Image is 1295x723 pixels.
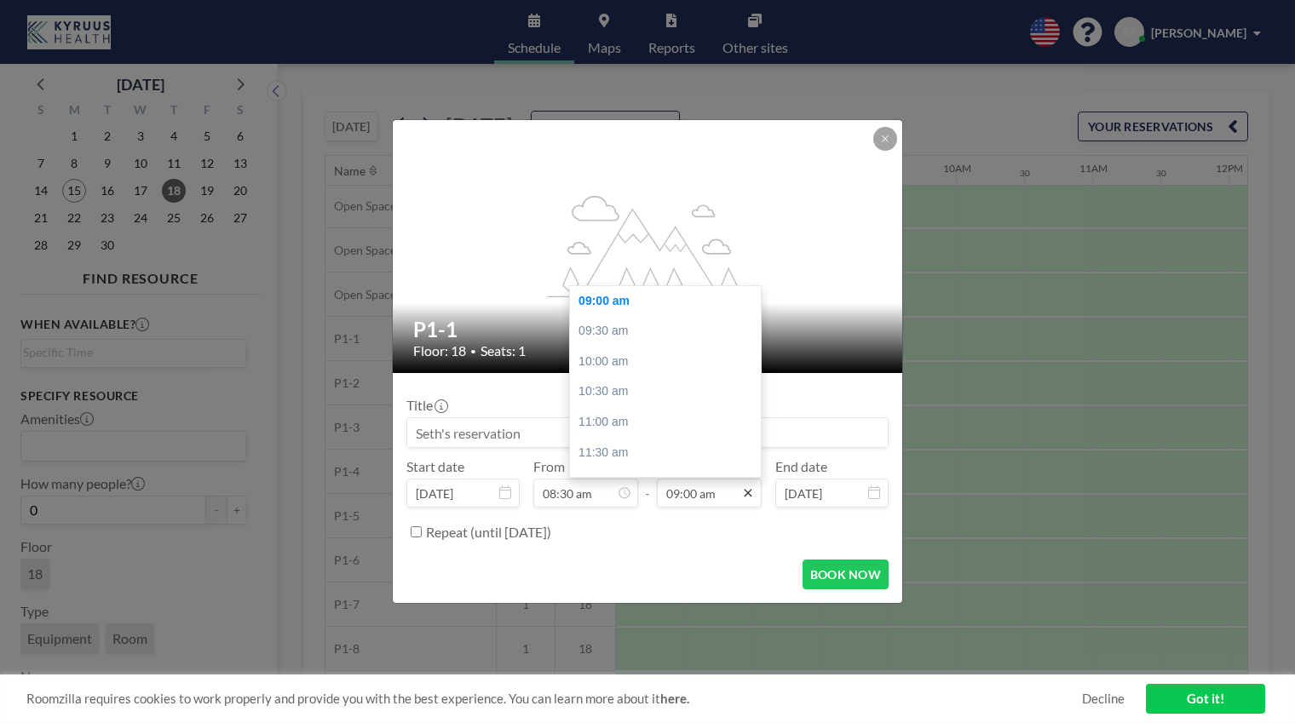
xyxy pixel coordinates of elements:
[406,458,464,475] label: Start date
[570,316,770,347] div: 09:30 am
[413,317,883,342] h2: P1-1
[533,458,565,475] label: From
[426,524,551,541] label: Repeat (until [DATE])
[570,438,770,468] div: 11:30 am
[413,342,466,359] span: Floor: 18
[570,468,770,498] div: 12:00 pm
[570,376,770,407] div: 10:30 am
[1082,691,1125,707] a: Decline
[645,464,650,502] span: -
[660,691,689,706] a: here.
[803,559,889,589] button: BOOK NOW
[570,286,770,317] div: 09:00 am
[570,407,770,438] div: 11:00 am
[26,691,1082,707] span: Roomzilla requires cookies to work properly and provide you with the best experience. You can lea...
[407,418,888,447] input: Seth's reservation
[470,345,476,358] span: •
[570,347,770,377] div: 10:00 am
[481,342,526,359] span: Seats: 1
[1146,684,1265,714] a: Got it!
[406,397,446,414] label: Title
[775,458,827,475] label: End date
